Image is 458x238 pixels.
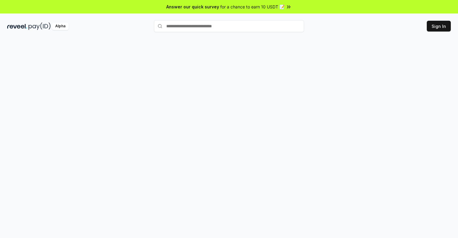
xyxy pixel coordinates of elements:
[427,21,451,32] button: Sign In
[52,23,69,30] div: Alpha
[29,23,51,30] img: pay_id
[166,4,219,10] span: Answer our quick survey
[220,4,285,10] span: for a chance to earn 10 USDT 📝
[7,23,27,30] img: reveel_dark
